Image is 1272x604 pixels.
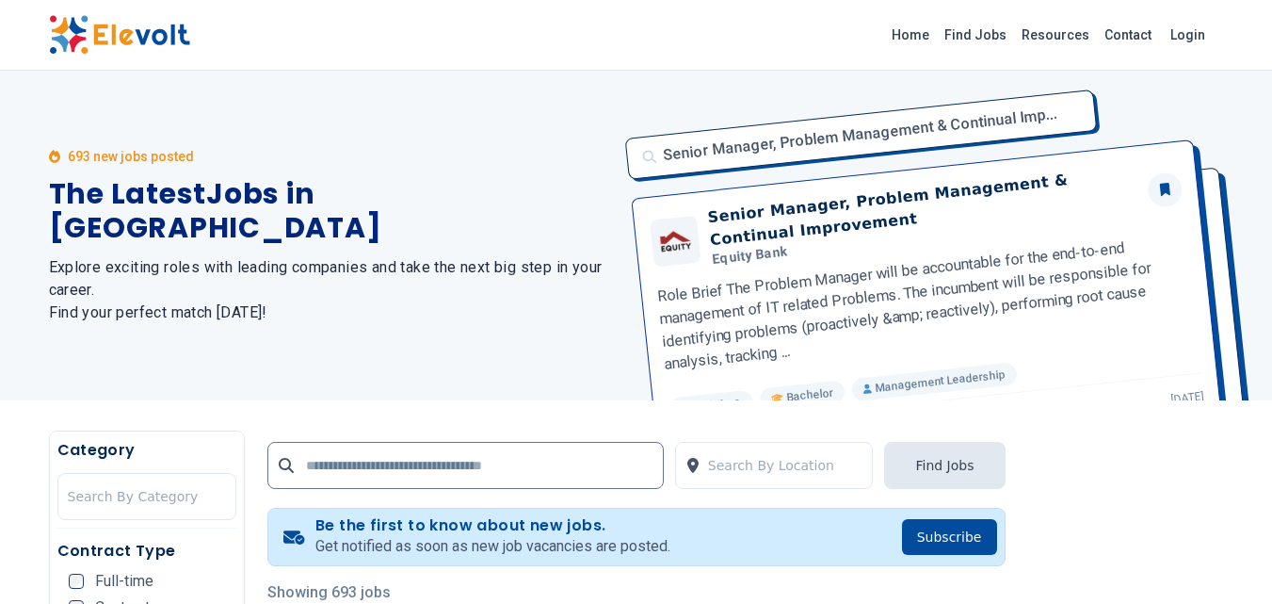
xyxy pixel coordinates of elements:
[937,20,1014,50] a: Find Jobs
[315,516,670,535] h4: Be the first to know about new jobs.
[49,256,614,324] h2: Explore exciting roles with leading companies and take the next big step in your career. Find you...
[902,519,997,555] button: Subscribe
[884,20,937,50] a: Home
[57,540,236,563] h5: Contract Type
[884,442,1005,489] button: Find Jobs
[1014,20,1097,50] a: Resources
[49,177,614,245] h1: The Latest Jobs in [GEOGRAPHIC_DATA]
[315,535,670,558] p: Get notified as soon as new job vacancies are posted.
[1097,20,1159,50] a: Contact
[57,439,236,462] h5: Category
[49,15,190,55] img: Elevolt
[68,147,194,166] p: 693 new jobs posted
[95,574,153,589] span: Full-time
[1159,16,1216,54] a: Login
[267,581,1006,604] p: Showing 693 jobs
[69,574,84,589] input: Full-time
